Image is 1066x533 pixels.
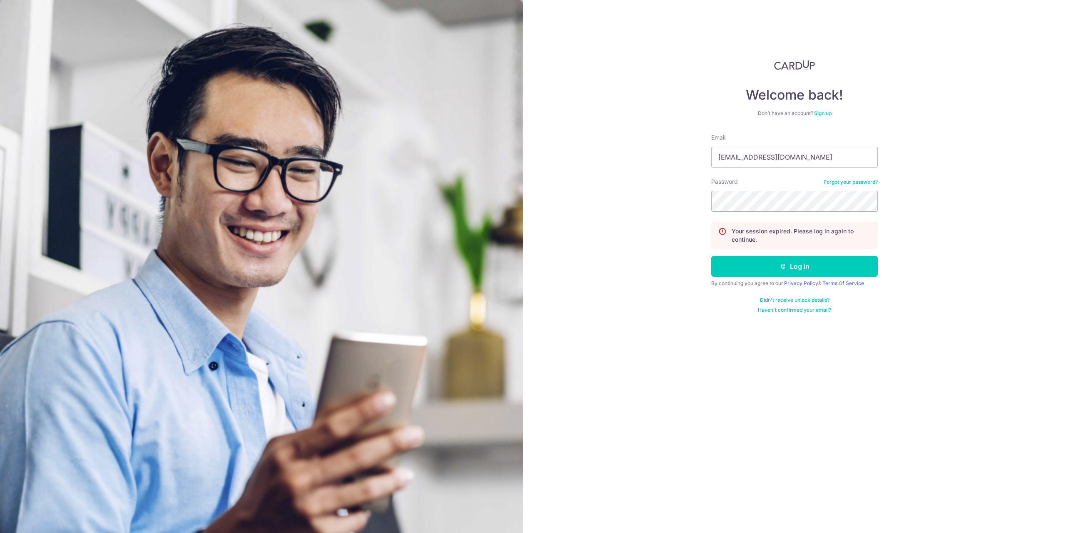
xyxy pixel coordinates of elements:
[711,133,725,142] label: Email
[814,110,832,116] a: Sign up
[711,256,878,277] button: Log in
[822,280,864,286] a: Terms Of Service
[711,280,878,287] div: By continuing you agree to our &
[732,227,871,244] p: Your session expired. Please log in again to continue.
[711,178,738,186] label: Password
[711,110,878,117] div: Don’t have an account?
[824,179,878,185] a: Forgot your password?
[711,87,878,103] h4: Welcome back!
[774,60,815,70] img: CardUp Logo
[784,280,818,286] a: Privacy Policy
[760,297,829,303] a: Didn't receive unlock details?
[758,307,831,313] a: Haven't confirmed your email?
[711,147,878,168] input: Enter your Email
